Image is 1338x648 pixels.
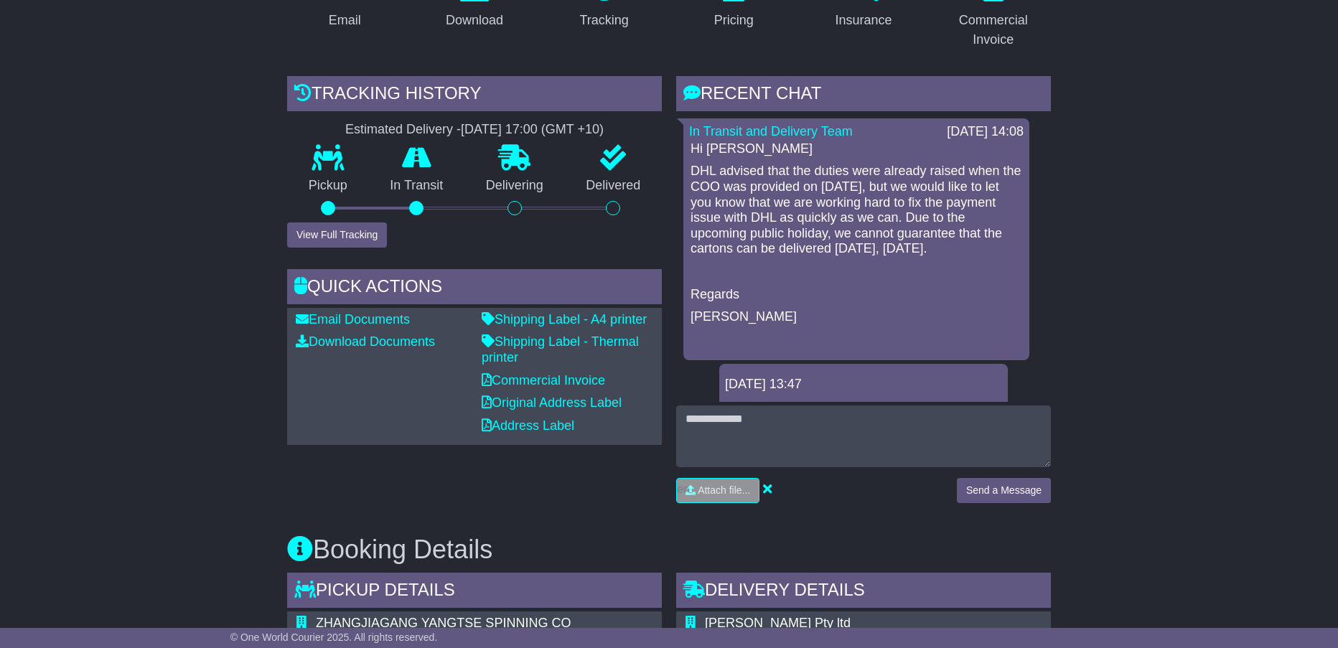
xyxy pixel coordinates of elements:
div: RECENT CHAT [676,76,1051,115]
div: Quick Actions [287,269,662,308]
span: © One World Courier 2025. All rights reserved. [230,631,438,643]
div: [DATE] 17:00 (GMT +10) [461,122,604,138]
p: Hi [PERSON_NAME] [691,141,1022,157]
a: In Transit and Delivery Team [689,124,853,138]
a: Original Address Label [482,395,622,410]
p: In Transit [369,178,465,194]
span: [PERSON_NAME] Pty ltd [705,616,851,630]
p: Delivering [464,178,565,194]
p: Delivered [565,178,663,194]
p: [PERSON_NAME] [691,309,1022,325]
a: Address Label [482,418,574,433]
div: Commercial Invoice [945,11,1042,50]
div: Insurance [835,11,892,30]
a: Email Documents [296,312,410,327]
div: Email [329,11,361,30]
span: ZHANGJIAGANG YANGTSE SPINNING CO [316,616,571,630]
p: We reached out to DHL, who confirmed that the SATP needs to be submitted with the COO for timely ... [726,400,1001,477]
button: View Full Tracking [287,222,387,248]
div: Delivery Details [676,573,1051,611]
div: Estimated Delivery - [287,122,662,138]
div: Pricing [714,11,754,30]
a: Shipping Label - A4 printer [482,312,647,327]
button: Send a Message [957,478,1051,503]
p: Regards [691,287,1022,303]
div: Download [446,11,503,30]
a: Download Documents [296,334,435,349]
p: Pickup [287,178,369,194]
p: DHL advised that the duties were already raised when the COO was provided on [DATE], but we would... [691,164,1022,257]
div: [DATE] 14:08 [947,124,1024,140]
div: [DATE] 13:47 [725,377,1002,393]
div: Tracking [580,11,629,30]
a: Commercial Invoice [482,373,605,388]
div: Pickup Details [287,573,662,611]
a: Shipping Label - Thermal printer [482,334,639,365]
div: Tracking history [287,76,662,115]
h3: Booking Details [287,535,1051,564]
